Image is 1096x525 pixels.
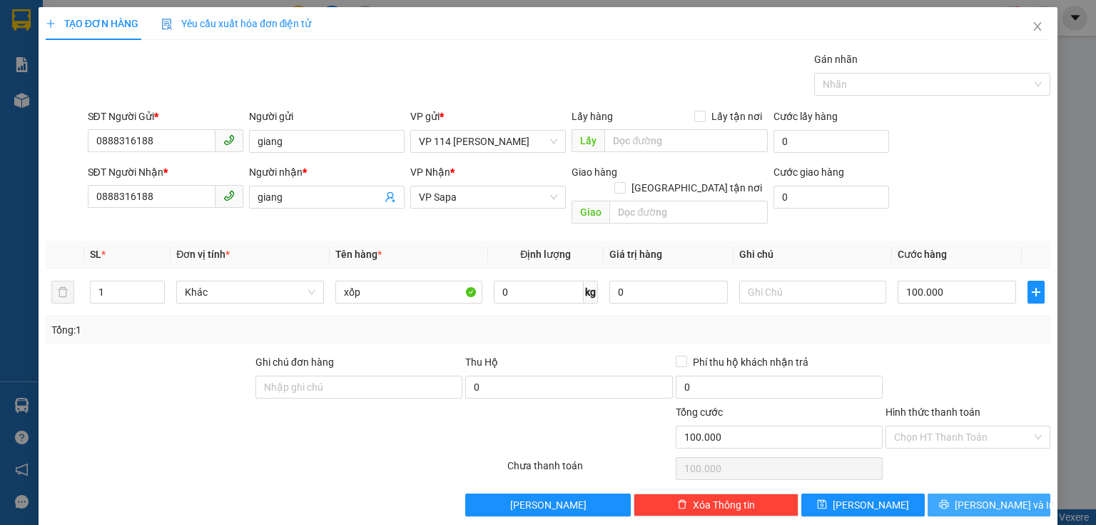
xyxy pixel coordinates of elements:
[148,292,164,303] span: Decrease Value
[677,499,687,511] span: delete
[520,249,571,260] span: Định lượng
[609,281,728,304] input: 0
[572,201,609,224] span: Giao
[739,281,886,304] input: Ghi Chú
[1028,286,1044,298] span: plus
[572,111,613,122] span: Lấy hàng
[255,356,334,368] label: Ghi chú đơn hàng
[51,281,74,304] button: delete
[419,186,557,208] span: VP Sapa
[928,494,1051,516] button: printer[PERSON_NAME] và In
[1032,21,1043,32] span: close
[833,497,909,513] span: [PERSON_NAME]
[88,109,243,124] div: SĐT Người Gửi
[773,166,844,178] label: Cước giao hàng
[955,497,1055,513] span: [PERSON_NAME] và In
[898,249,947,260] span: Cước hàng
[510,497,587,513] span: [PERSON_NAME]
[773,186,889,209] input: Cước giao hàng
[51,322,424,338] div: Tổng: 1
[773,111,838,122] label: Cước lấy hàng
[153,284,161,292] span: up
[176,249,230,260] span: Đơn vị tính
[335,249,382,260] span: Tên hàng
[465,494,630,516] button: [PERSON_NAME]
[604,129,768,152] input: Dọc đường
[734,241,892,269] th: Ghi chú
[939,499,949,511] span: printer
[335,281,482,304] input: VD: Bàn, Ghế
[185,281,315,303] span: Khác
[609,201,768,224] input: Dọc đường
[153,294,161,302] span: down
[1027,281,1045,304] button: plus
[161,18,312,29] span: Yêu cầu xuất hóa đơn điện tử
[46,18,138,29] span: TẠO ĐƠN HÀNG
[572,166,617,178] span: Giao hàng
[410,109,566,124] div: VP gửi
[90,249,101,260] span: SL
[687,354,814,370] span: Phí thu hộ khách nhận trả
[385,191,396,203] span: user-add
[676,406,723,418] span: Tổng cước
[148,281,164,292] span: Increase Value
[801,494,925,516] button: save[PERSON_NAME]
[419,131,557,152] span: VP 114 Trần Nhật Duật
[814,54,858,65] label: Gán nhãn
[46,19,56,29] span: plus
[249,164,405,180] div: Người nhận
[223,134,235,146] span: phone
[773,130,889,153] input: Cước lấy hàng
[693,497,755,513] span: Xóa Thông tin
[255,376,462,399] input: Ghi chú đơn hàng
[609,249,662,260] span: Giá trị hàng
[465,356,498,368] span: Thu Hộ
[706,109,768,124] span: Lấy tận nơi
[1018,7,1057,47] button: Close
[410,166,450,178] span: VP Nhận
[584,281,598,304] span: kg
[223,190,235,201] span: phone
[572,129,604,152] span: Lấy
[886,406,980,418] label: Hình thức thanh toán
[249,109,405,124] div: Người gửi
[506,458,674,483] div: Chưa thanh toán
[634,494,798,516] button: deleteXóa Thông tin
[626,180,768,196] span: [GEOGRAPHIC_DATA] tận nơi
[817,499,827,511] span: save
[88,164,243,180] div: SĐT Người Nhận
[161,19,173,30] img: icon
